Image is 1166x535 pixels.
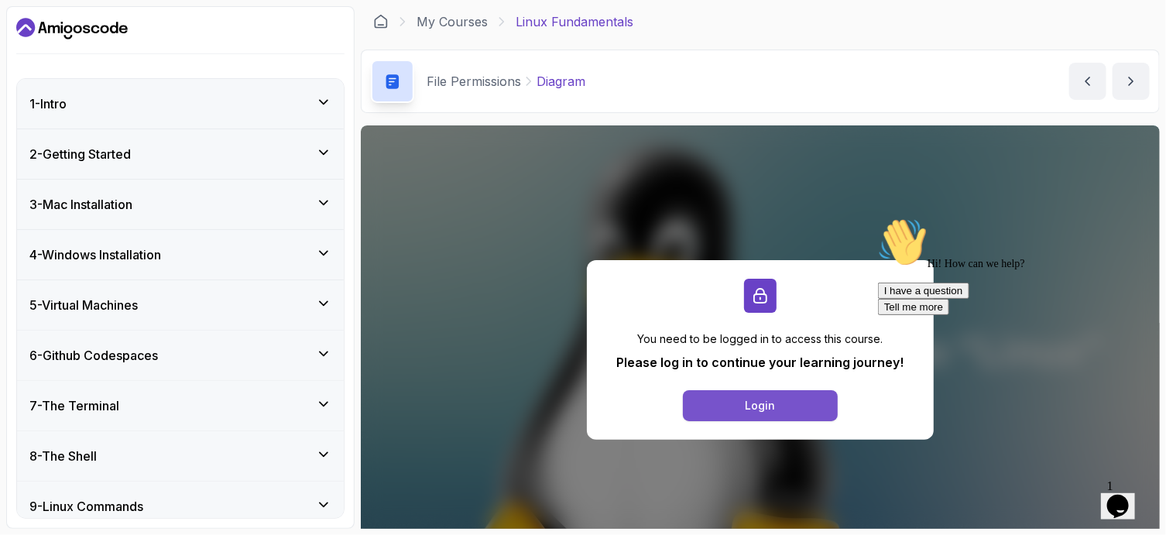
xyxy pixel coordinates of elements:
[6,6,56,56] img: :wave:
[17,331,344,380] button: 6-Github Codespaces
[6,46,153,58] span: Hi! How can we help?
[516,12,633,31] p: Linux Fundamentals
[29,94,67,113] h3: 1 - Intro
[6,6,285,104] div: 👋Hi! How can we help?I have a questionTell me more
[17,230,344,280] button: 4-Windows Installation
[427,72,521,91] p: File Permissions
[683,390,838,421] button: Login
[29,296,138,314] h3: 5 - Virtual Machines
[746,398,776,413] div: Login
[29,245,161,264] h3: 4 - Windows Installation
[29,145,131,163] h3: 2 - Getting Started
[17,129,344,179] button: 2-Getting Started
[29,396,119,415] h3: 7 - The Terminal
[16,16,128,41] a: Dashboard
[17,431,344,481] button: 8-The Shell
[1101,473,1151,520] iframe: chat widget
[872,211,1151,465] iframe: chat widget
[29,195,132,214] h3: 3 - Mac Installation
[6,87,77,104] button: Tell me more
[29,497,143,516] h3: 9 - Linux Commands
[17,79,344,129] button: 1-Intro
[373,14,389,29] a: Dashboard
[1069,63,1106,100] button: previous content
[6,71,98,87] button: I have a question
[1113,63,1150,100] button: next content
[417,12,488,31] a: My Courses
[29,346,158,365] h3: 6 - Github Codespaces
[29,447,97,465] h3: 8 - The Shell
[17,280,344,330] button: 5-Virtual Machines
[617,331,904,347] p: You need to be logged in to access this course.
[17,381,344,430] button: 7-The Terminal
[17,180,344,229] button: 3-Mac Installation
[617,353,904,372] p: Please log in to continue your learning journey!
[537,72,585,91] p: Diagram
[17,482,344,531] button: 9-Linux Commands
